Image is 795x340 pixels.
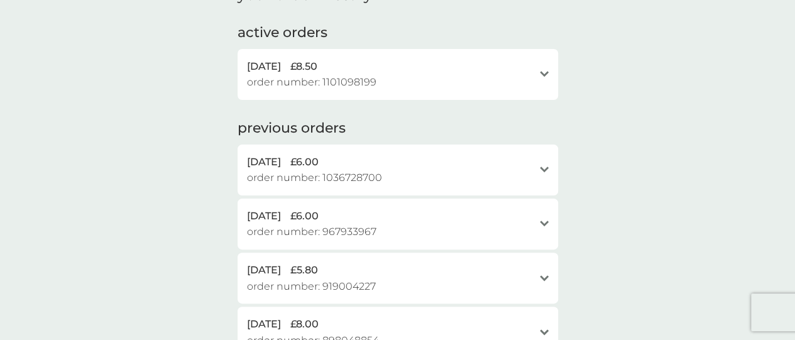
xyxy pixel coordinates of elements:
[247,208,281,224] span: [DATE]
[247,262,281,278] span: [DATE]
[290,58,317,75] span: £8.50
[238,119,346,138] h2: previous orders
[238,23,327,43] h2: active orders
[290,316,319,332] span: £8.00
[247,170,382,186] span: order number: 1036728700
[247,316,281,332] span: [DATE]
[247,278,376,295] span: order number: 919004227
[247,224,376,240] span: order number: 967933967
[290,208,319,224] span: £6.00
[290,154,319,170] span: £6.00
[247,74,376,90] span: order number: 1101098199
[247,154,281,170] span: [DATE]
[247,58,281,75] span: [DATE]
[290,262,318,278] span: £5.80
